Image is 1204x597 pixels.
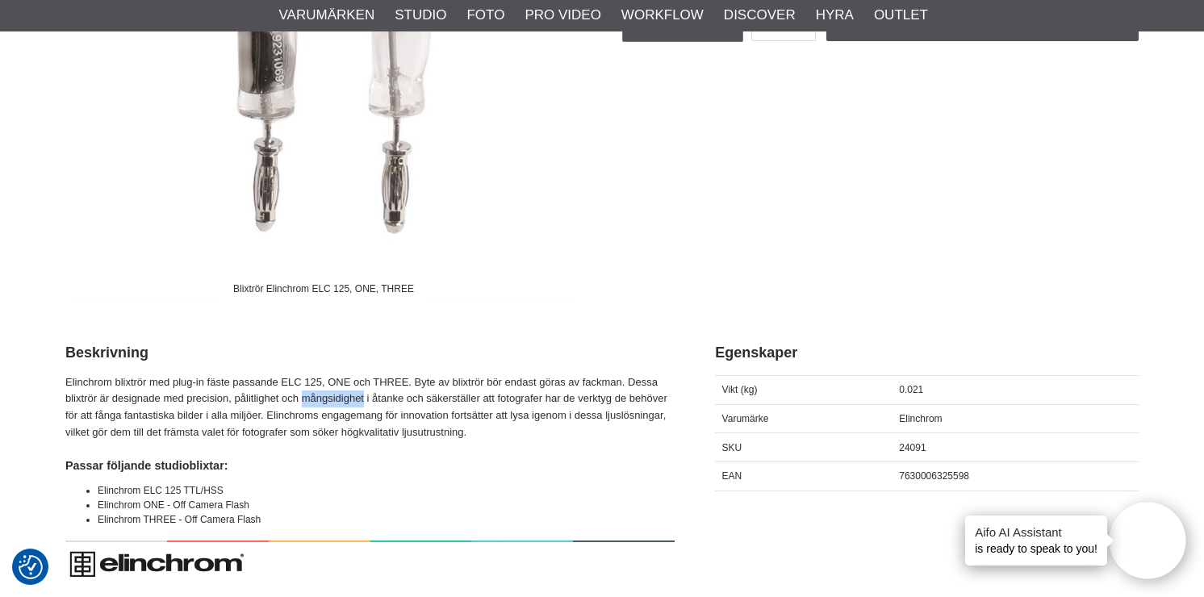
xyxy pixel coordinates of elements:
span: 7630006325598 [899,470,969,482]
img: Revisit consent button [19,555,43,579]
a: Foto [466,5,504,26]
span: EAN [722,470,742,482]
span: 0.021 [899,384,923,395]
a: Workflow [621,5,704,26]
h4: Aifo AI Assistant [975,524,1097,541]
button: Samtyckesinställningar [19,553,43,582]
span: SKU [722,442,742,453]
h4: Passar följande studioblixtar: [65,457,675,474]
a: Discover [724,5,796,26]
span: Elinchrom [899,413,942,424]
span: 24091 [899,442,926,453]
div: is ready to speak to you! [965,516,1107,566]
img: Elinchrom Authorized Distributor [65,537,675,588]
span: Vikt (kg) [722,384,758,395]
p: Elinchrom blixtrör med plug-in fäste passande ELC 125, ONE och THREE. Byte av blixtrör bör endast... [65,374,675,441]
h2: Beskrivning [65,343,675,363]
li: Elinchrom ELC 125 TTL/HSS [98,483,675,498]
span: Varumärke [722,413,769,424]
h2: Egenskaper [715,343,1139,363]
a: Pro Video [525,5,600,26]
a: Varumärken [279,5,375,26]
a: Outlet [874,5,928,26]
li: Elinchrom ONE - Off Camera Flash [98,498,675,512]
div: Blixtrör Elinchrom ELC 125, ONE, THREE [219,274,427,303]
a: Studio [395,5,446,26]
a: Hyra [816,5,854,26]
li: Elinchrom THREE - Off Camera Flash [98,512,675,527]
